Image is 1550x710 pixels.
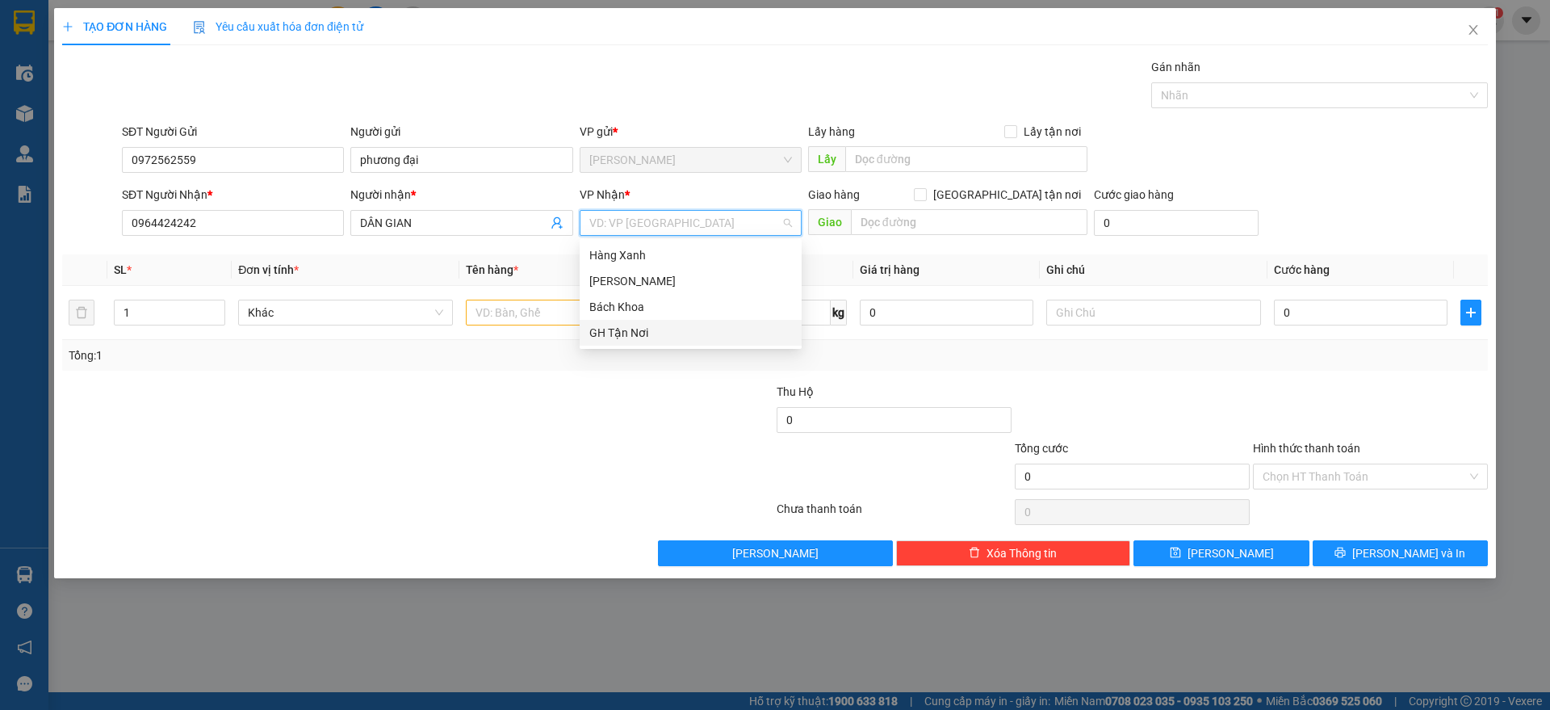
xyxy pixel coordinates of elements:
label: Gán nhãn [1151,61,1200,74]
label: Hình thức thanh toán [1253,442,1360,455]
button: plus [1460,300,1481,326]
div: Bách Khoa [589,298,792,316]
button: [PERSON_NAME] [658,540,893,566]
div: SĐT Người Nhận [122,186,344,204]
div: Hàng Xanh [589,246,792,264]
span: [PERSON_NAME] [1188,544,1274,562]
span: Lấy [808,146,845,172]
span: delete [969,547,980,560]
span: Tên hàng [466,263,518,276]
label: Cước giao hàng [1094,188,1174,201]
th: Ghi chú [1040,254,1267,286]
span: close [1467,23,1480,36]
span: Yêu cầu xuất hóa đơn điện tử [193,20,363,33]
span: save [1170,547,1181,560]
div: Người gửi [350,123,572,141]
span: Lấy hàng [808,125,855,138]
div: GH Tận Nơi [589,324,792,342]
div: [PERSON_NAME] [589,272,792,290]
input: Ghi Chú [1046,300,1261,326]
span: [PERSON_NAME] [732,544,819,562]
div: Tổng: 1 [69,347,598,364]
span: user-add [551,216,563,229]
input: Dọc đường [845,146,1087,172]
div: VP gửi [580,123,802,141]
span: Xóa Thông tin [987,544,1057,562]
span: kg [831,300,847,326]
span: [PERSON_NAME] và In [1352,544,1465,562]
input: 0 [860,300,1033,326]
span: [GEOGRAPHIC_DATA] tận nơi [927,186,1087,204]
span: plus [1461,306,1481,319]
div: SĐT Người Gửi [122,123,344,141]
div: Người nhận [350,186,572,204]
span: Đơn vị tính [238,263,299,276]
button: printer[PERSON_NAME] và In [1313,540,1488,566]
input: VD: Bàn, Ghế [466,300,681,326]
span: Giao [808,209,851,235]
span: printer [1334,547,1346,560]
span: plus [62,21,73,32]
span: Thu Hộ [777,385,814,398]
div: Gia Kiệm [580,268,802,294]
span: Tổng cước [1015,442,1068,455]
div: Hàng Xanh [580,242,802,268]
span: Cước hàng [1274,263,1330,276]
button: delete [69,300,94,326]
button: save[PERSON_NAME] [1133,540,1309,566]
input: Dọc đường [851,209,1087,235]
span: TẠO ĐƠN HÀNG [62,20,167,33]
span: Gia Kiệm [589,148,792,172]
span: SL [114,263,127,276]
div: Bách Khoa [580,294,802,320]
span: Giao hàng [808,188,860,201]
img: icon [193,21,206,34]
span: Khác [248,300,443,325]
input: Cước giao hàng [1094,210,1259,236]
button: Close [1451,8,1496,53]
span: Giá trị hàng [860,263,920,276]
span: VP Nhận [580,188,625,201]
button: deleteXóa Thông tin [896,540,1131,566]
div: GH Tận Nơi [580,320,802,346]
span: Lấy tận nơi [1017,123,1087,141]
div: Chưa thanh toán [775,500,1013,528]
